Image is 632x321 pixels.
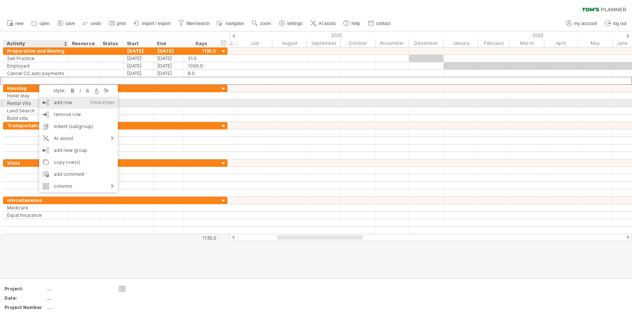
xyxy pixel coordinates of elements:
span: save [66,21,75,26]
div: [DATE] [154,70,184,77]
div: Land Search [7,107,65,114]
div: 1096.0 [188,62,216,69]
div: Date: [4,295,46,301]
div: [DATE] [154,47,184,54]
div: February 2026 [478,39,510,47]
div: Rental Villa [7,100,65,107]
div: Resource [72,40,95,47]
div: add row [39,97,118,109]
div: add new group [39,144,118,156]
div: November 2025 [375,39,409,47]
div: AI-assist [39,133,118,144]
a: AI assist [309,19,338,28]
div: April 2026 [544,39,578,47]
div: .... [47,304,110,311]
span: filter/search [187,21,210,26]
div: 8.0 [188,70,216,77]
div: Hotel stay [7,92,65,99]
a: contact [366,19,393,28]
div: 2025 [35,31,444,39]
span: print [117,21,126,26]
div: Housing [7,85,65,92]
div: August 2025 [272,39,307,47]
a: zoom [250,19,273,28]
span: zoom [260,21,271,26]
div: 1135.0 [184,235,216,241]
div: Project: [4,286,46,292]
div: Employed [7,62,65,69]
span: navigator [226,21,244,26]
a: log out [603,19,629,28]
div: Cmd+Enter [90,97,115,109]
span: open [40,21,50,26]
div: Cancel CC auto payments [7,70,65,77]
span: help [351,21,360,26]
a: help [341,19,362,28]
span: import / export [142,21,170,26]
a: settings [277,19,305,28]
span: settings [287,21,303,26]
span: log out [613,21,626,26]
div: indent (subgroup) [39,121,118,133]
div: columns [39,180,118,192]
div: Activity [7,40,64,47]
span: my account [574,21,597,26]
div: copy row(s) [39,156,118,168]
a: import / export [132,19,173,28]
div: May 2026 [578,39,613,47]
div: [DATE] [123,62,154,69]
div: [DATE] [154,62,184,69]
div: [DATE] [123,70,154,77]
span: AI assist [319,21,335,26]
div: December 2025 [409,39,444,47]
div: Expat Insurance [7,212,65,219]
div: Sell Practice [7,55,65,62]
a: save [56,19,77,28]
div: Start [127,40,149,47]
a: open [29,19,52,28]
div: Status [103,40,119,47]
div: Transportation [7,122,65,129]
div: March 2026 [510,39,544,47]
div: miscellaneous [7,197,65,204]
a: print [107,19,128,28]
a: new [5,19,26,28]
span: new [15,21,24,26]
div: add comment [39,168,118,180]
div: Project Number [4,304,46,311]
div: .... [47,286,110,292]
span: contact [376,21,391,26]
div: Preparation and Moving [7,47,65,54]
span: remove row [54,112,81,117]
div: End [157,40,179,47]
div: Visas [7,159,65,166]
a: filter/search [176,19,212,28]
div: [DATE] [123,47,154,54]
div: style: [42,88,69,93]
div: .... [47,295,110,301]
a: undo [81,19,103,28]
div: Medicare [7,204,65,211]
span: undo [91,21,101,26]
div: [DATE] [154,55,184,62]
div: Build villa [7,115,65,122]
div: 31.0 [188,55,216,62]
div: January 2026 [444,39,478,47]
a: my account [564,19,599,28]
div: Days [184,40,219,47]
div: [DATE] [123,55,154,62]
a: navigator [216,19,246,28]
div: July 2025 [238,39,272,47]
div: October 2025 [341,39,375,47]
div: September 2025 [307,39,341,47]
